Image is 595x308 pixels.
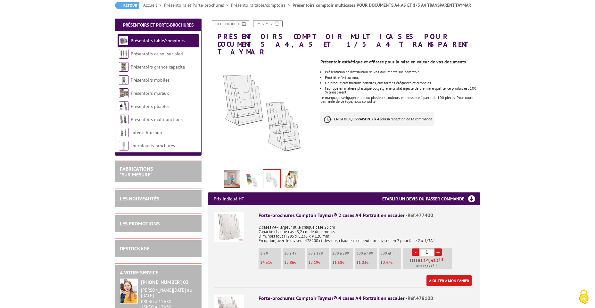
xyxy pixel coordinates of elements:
h3: Etablir un devis ou passer commande [382,192,480,205]
a: Présentoirs et Porte-brochures [123,22,194,28]
img: Présentoirs mobiles [119,75,128,85]
a: Présentoirs et Porte-brochures [164,2,231,8]
p: 1 à 9 [260,251,281,255]
p: Prix indiqué HT [214,192,244,205]
h2: A votre service [120,270,197,276]
span: € [436,258,439,263]
strong: [PHONE_NUMBER] 03 [141,279,189,285]
p: 2 cases A4 - largeur utile chaque case 23 cm Capacité chaque case 3,2 cm de documents Dim. hors t... [259,221,475,243]
strong: Présentoir esthétique et efficace pour la mise en valeur de vos documents [320,59,466,65]
a: FABRICATIONS"Sur Mesure" [120,166,153,178]
span: Soit € [416,264,437,269]
a: LES PROMOTIONS [120,220,160,227]
a: LES NOUVEAUTÉS [120,195,159,202]
p: € [332,260,353,265]
a: Présentoirs mobiles [131,77,169,83]
button: Cookies (fenêtre modale) [573,286,595,308]
img: porte_brochures_comptoirs_477300.jpg [208,59,316,167]
span: Réf.478100 [408,295,433,301]
p: € [284,260,305,265]
p: 300 à 499 [356,251,377,255]
a: DESTOCKAGE [120,245,149,252]
a: Présentoirs grande capacité [131,64,185,70]
li: Fabriqué en matière plastique polystyrène cristal injecté de première qualité, ce produit est 100... [325,86,480,94]
p: € [260,260,281,265]
a: + [434,248,442,256]
span: Réf.477400 [408,212,433,218]
li: Peut être fixé au mur. [325,76,480,79]
img: Présentoirs de sol sur pied [119,49,128,59]
p: 50 à 199 [308,251,329,255]
img: Présentoirs pliables [119,101,128,111]
p: € [308,260,329,265]
a: Présentoirs muraux [131,90,169,96]
span: 12,86 [284,260,294,265]
img: Présentoirs muraux [119,88,128,98]
img: Présentoirs multifonctions [119,115,128,124]
img: widget-service.jpg [120,279,138,304]
img: Tourniquets brochures [119,141,128,150]
img: Présentoirs grande capacité [119,62,128,72]
a: - [412,248,419,256]
a: Présentoirs table/comptoirs [231,2,293,8]
p: € [356,260,377,265]
a: Totems brochures [131,130,165,135]
strong: EN STOCK, LIVRAISON 3 à 4 jours [334,117,388,121]
li: Un produit aux finitions parfaites, aux formes élégantes et arrondies. [325,81,480,85]
a: Présentoirs pliables [131,103,169,109]
p: 500 et + [380,251,401,255]
p: à réception de la commande [320,112,434,126]
sup: TTC [433,263,437,267]
div: Porte-brochures Comptoir Taymar® 4 cases A4 Portrait en escalier - [259,295,475,302]
img: presentoir_3cases_a4_eco_portrait_escalier__477300_.jpg [284,170,299,190]
a: Imprimer [253,20,283,27]
a: Présentoirs multifonctions [131,117,183,122]
div: Porte-brochures Comptoir Taymar® 2 cases A4 Portrait en escalier - [259,212,475,219]
span: 10,47 [380,260,390,265]
img: Porte-brochures Comptoir Taymar® 2 cases A4 Portrait en escalier [214,212,244,242]
p: 10 à 49 [284,251,305,255]
a: Présentoirs de sol sur pied [131,51,183,57]
img: Présentoirs table/comptoirs [119,36,128,45]
a: Présentoirs table/comptoirs [131,38,185,44]
h1: Présentoirs comptoir multicases POUR DOCUMENTS A4,A5 ET 1/3 A4 TRANSPARENT TAYMAR [203,20,485,56]
span: 14,31 [260,260,270,265]
a: Accueil [143,2,164,8]
p: 200 à 299 [332,251,353,255]
span: 17,17 [422,264,431,269]
img: porte_brochures_comptoirs_multicases_a4_a5_1-3a4_taymar_477300_mise_en_situation.jpg [224,170,240,190]
span: 12,19 [308,260,318,265]
p: Total [404,258,452,269]
span: 11,58 [332,260,342,265]
a: Retour [115,2,139,9]
div: Le marquage sérigraphie une ou plusieurs couleurs est possible à partir de 100 pièces. Pour toute... [320,96,480,103]
img: porte_brochures_comptoirs_477300_vide_plein.jpg [244,170,260,190]
sup: HT [439,257,443,262]
span: 14,31 [423,258,436,263]
img: Totems brochures [119,128,128,137]
li: Présentoirs comptoir multicases POUR DOCUMENTS A4,A5 ET 1/3 A4 TRANSPARENT TAYMAR [293,2,471,8]
img: Cookies (fenêtre modale) [576,289,592,305]
a: Tourniquets brochures [131,143,175,149]
a: Ajouter à mon panier [426,275,472,286]
li: Présentation et distribution de vos documents sur "comptoir" [325,70,480,74]
span: 11,03 [356,260,366,265]
div: [PERSON_NAME][DATE] au [DATE] [141,288,197,298]
a: Fiche produit [212,20,249,27]
img: porte_brochures_comptoirs_477300.jpg [263,170,280,190]
p: € [380,260,401,265]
